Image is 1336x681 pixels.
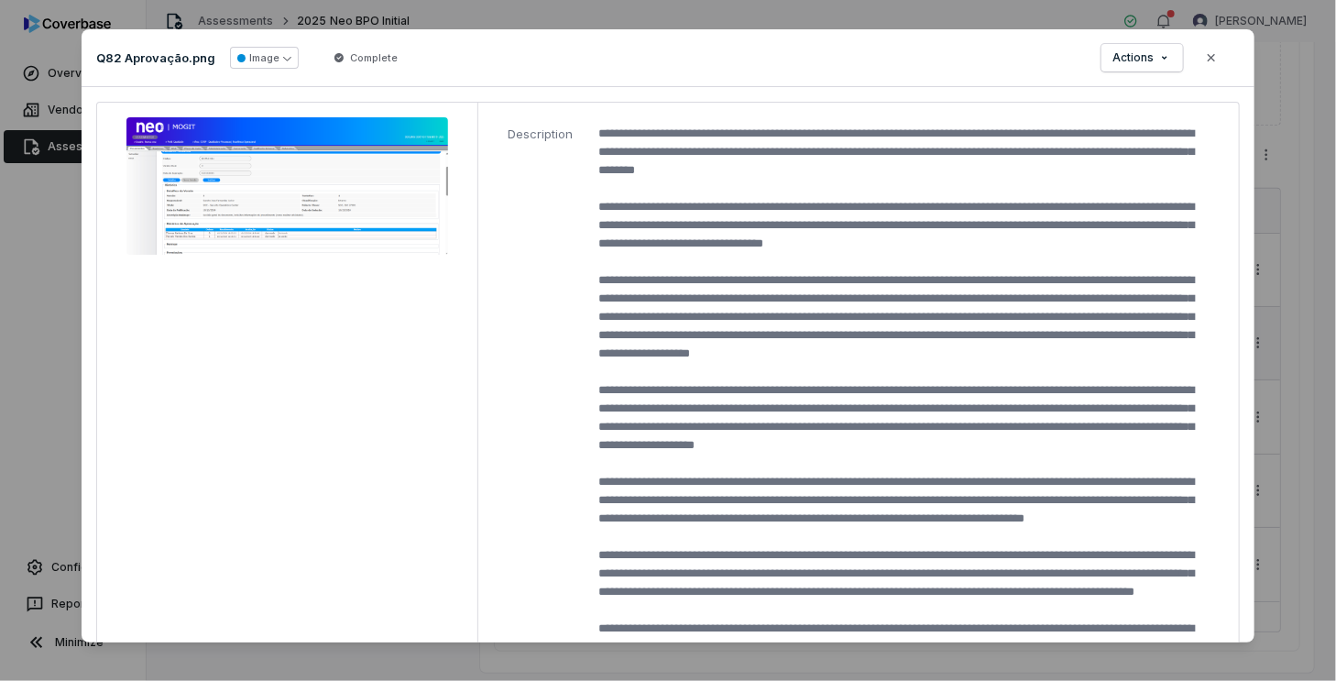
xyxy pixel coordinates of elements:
button: Actions [1101,44,1183,71]
span: Description [508,125,573,143]
button: Image [230,47,299,69]
p: Q82 Aprovação.png [96,49,215,66]
span: Actions [1112,50,1154,65]
span: Complete [350,50,398,65]
img: Q82 Aprovação.png [126,117,448,255]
